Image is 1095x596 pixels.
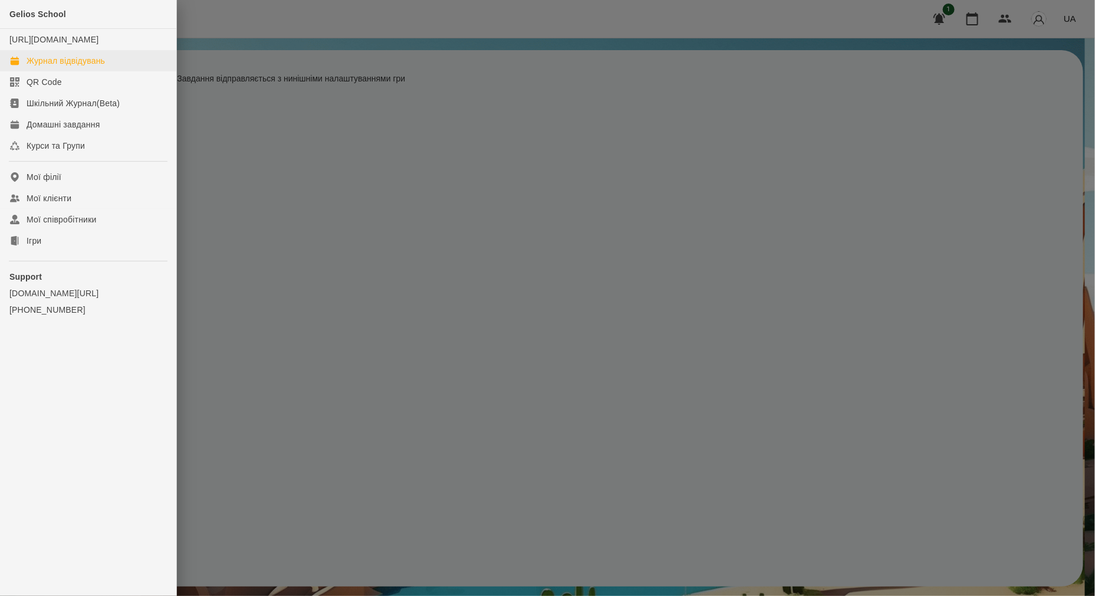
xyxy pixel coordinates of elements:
[27,192,71,204] div: Мої клієнти
[27,119,100,130] div: Домашні завдання
[9,35,98,44] a: [URL][DOMAIN_NAME]
[27,171,61,183] div: Мої філії
[27,235,41,247] div: Ігри
[9,271,167,283] p: Support
[27,214,97,225] div: Мої співробітники
[9,304,167,316] a: [PHONE_NUMBER]
[27,140,85,152] div: Курси та Групи
[27,55,105,67] div: Журнал відвідувань
[27,97,120,109] div: Шкільний Журнал(Beta)
[9,287,167,299] a: [DOMAIN_NAME][URL]
[27,76,62,88] div: QR Code
[9,9,66,19] span: Gelios School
